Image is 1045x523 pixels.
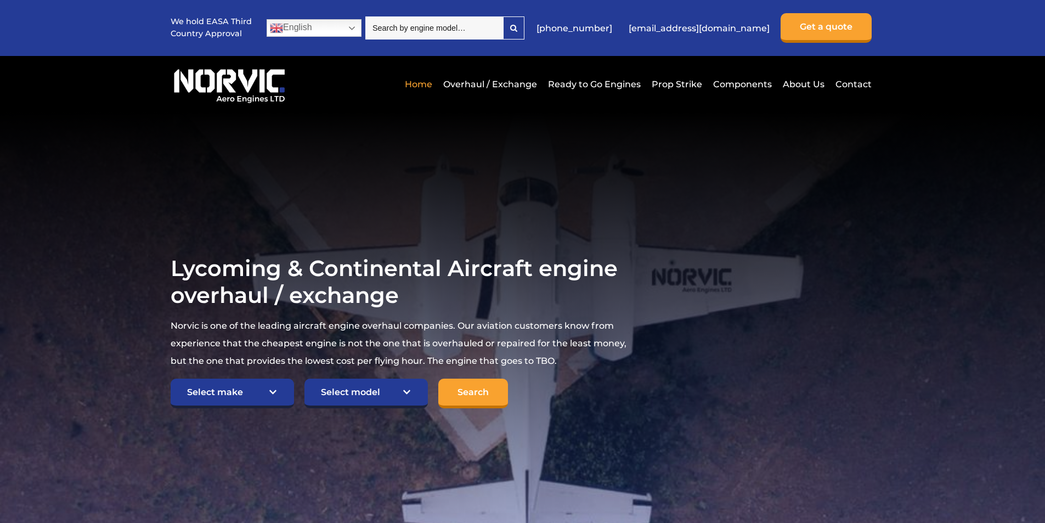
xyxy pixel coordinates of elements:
a: English [267,19,361,37]
a: About Us [780,71,827,98]
a: [EMAIL_ADDRESS][DOMAIN_NAME] [623,15,775,42]
img: Norvic Aero Engines logo [171,64,288,104]
input: Search [438,379,508,408]
img: en [270,21,283,35]
a: Overhaul / Exchange [440,71,540,98]
a: Home [402,71,435,98]
p: Norvic is one of the leading aircraft engine overhaul companies. Our aviation customers know from... [171,317,628,370]
a: Get a quote [781,13,872,43]
h1: Lycoming & Continental Aircraft engine overhaul / exchange [171,255,628,308]
a: Components [710,71,775,98]
p: We hold EASA Third Country Approval [171,16,253,40]
input: Search by engine model… [365,16,503,40]
a: Contact [833,71,872,98]
a: [PHONE_NUMBER] [531,15,618,42]
a: Prop Strike [649,71,705,98]
a: Ready to Go Engines [545,71,643,98]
